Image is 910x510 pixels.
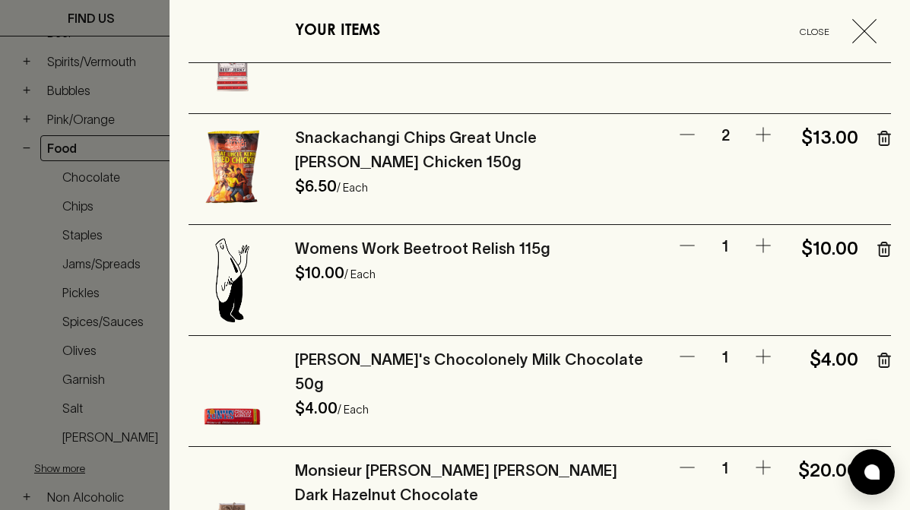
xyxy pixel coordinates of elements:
[295,462,617,503] a: Monsieur [PERSON_NAME] [PERSON_NAME] Dark Hazelnut Chocolate
[864,464,880,480] img: bubble-icon
[797,236,858,261] h5: $10.00
[338,403,369,416] p: / Each
[189,236,276,324] img: Womens Work Beetroot Relish 115g
[295,351,643,392] a: [PERSON_NAME]'s Chocolonely Milk Chocolate 50g
[702,236,748,257] p: 1
[295,129,537,170] a: Snackachangi Chips Great Uncle [PERSON_NAME] Chicken 150g
[702,347,748,368] p: 1
[295,240,550,257] a: Womens Work Beetroot Relish 115g
[797,458,858,483] h5: $20.00
[189,125,276,213] img: Snackachangi Chips Great Uncle Kenny Fried Chicken 150g
[702,458,748,479] p: 1
[295,178,337,195] h6: $6.50
[783,24,846,40] span: Close
[702,125,748,146] p: 2
[344,268,376,280] p: / Each
[295,19,380,43] h6: YOUR ITEMS
[189,347,276,435] img: Tony's Chocolonely Milk Chocolate 50g
[295,400,338,417] h6: $4.00
[337,181,368,194] p: / Each
[797,125,858,150] h5: $13.00
[783,19,889,43] button: Close
[295,265,344,281] h6: $10.00
[797,347,858,372] h5: $4.00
